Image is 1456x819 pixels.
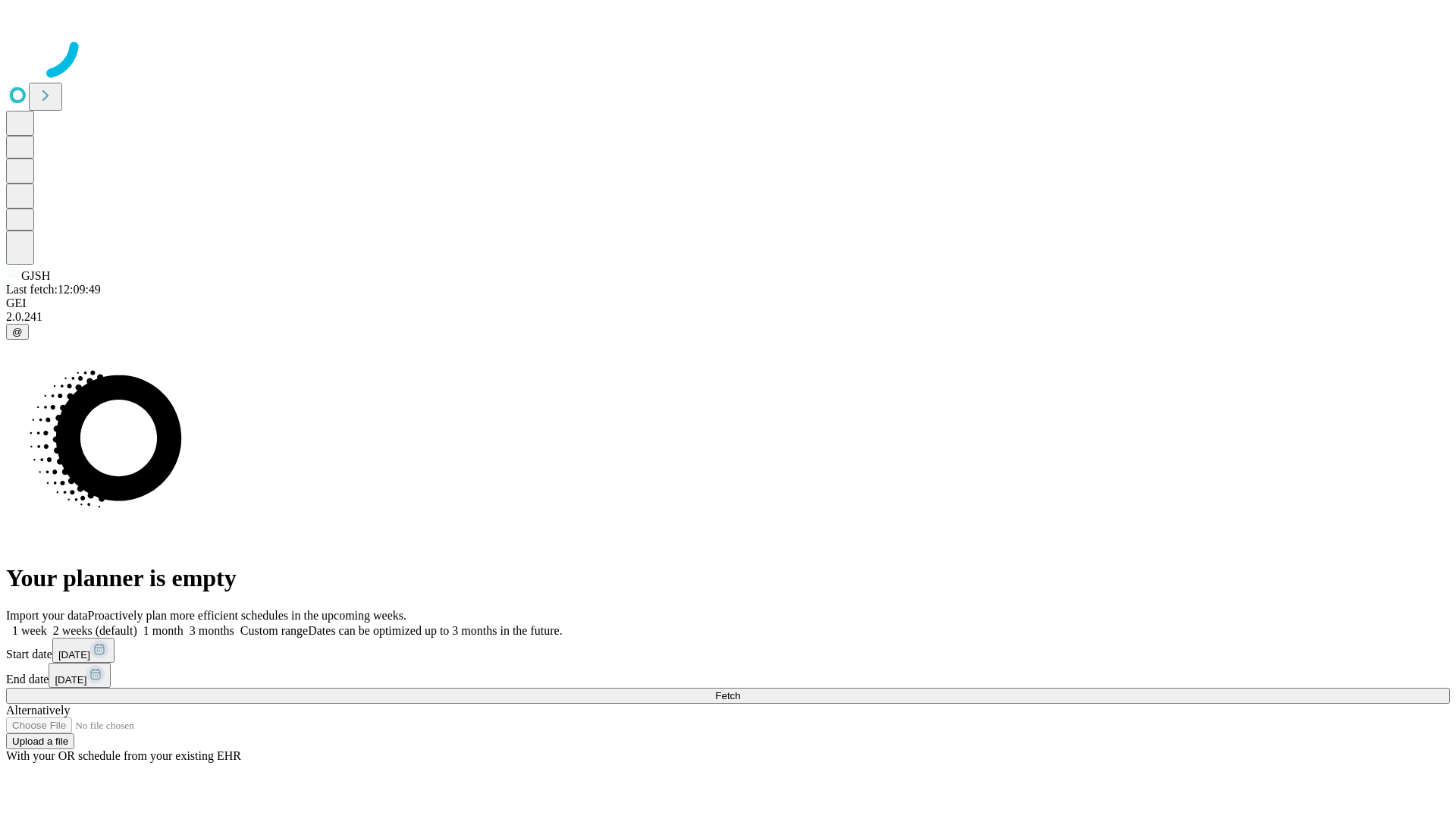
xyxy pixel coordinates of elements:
[6,609,88,622] span: Import your data
[143,624,184,637] span: 1 month
[58,649,90,661] span: [DATE]
[52,638,115,663] button: [DATE]
[12,624,47,637] span: 1 week
[12,326,23,337] span: @
[6,749,241,762] span: With your OR schedule from your existing EHR
[6,564,1450,592] h1: Your planner is empty
[6,688,1450,704] button: Fetch
[6,324,29,340] button: @
[21,269,50,282] span: GJSH
[240,624,308,637] span: Custom range
[6,638,1450,663] div: Start date
[6,297,1450,310] div: GEI
[55,674,86,686] span: [DATE]
[6,283,101,296] span: Last fetch: 12:09:49
[53,624,137,637] span: 2 weeks (default)
[6,663,1450,688] div: End date
[6,733,74,749] button: Upload a file
[88,609,406,622] span: Proactively plan more efficient schedules in the upcoming weeks.
[6,704,70,717] span: Alternatively
[715,690,740,701] span: Fetch
[6,310,1450,324] div: 2.0.241
[308,624,562,637] span: Dates can be optimized up to 3 months in the future.
[49,663,111,688] button: [DATE]
[190,624,234,637] span: 3 months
